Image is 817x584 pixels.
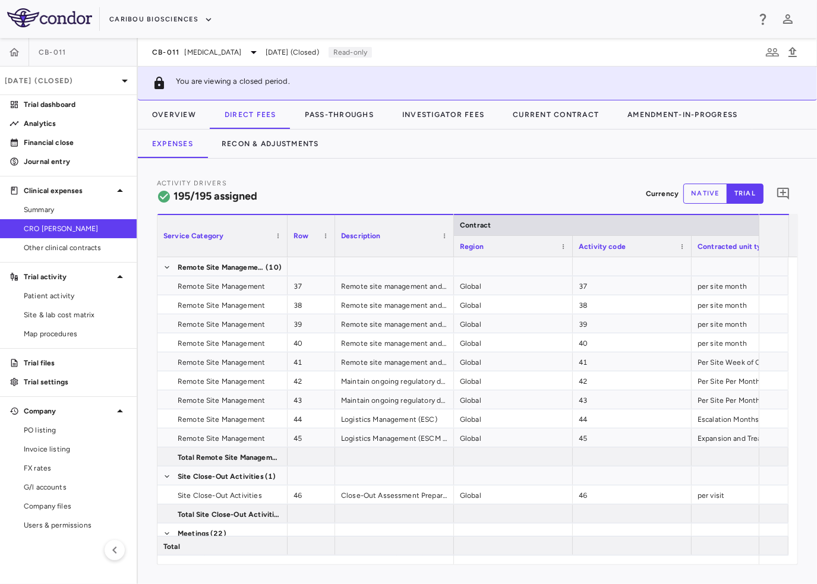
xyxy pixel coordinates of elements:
[24,242,127,253] span: Other clinical contracts
[178,296,265,315] span: Remote Site Management
[265,467,276,486] span: (1)
[24,501,127,512] span: Company files
[773,184,793,204] button: Add comment
[335,276,454,295] div: Remote site management and communications during escalation
[178,353,265,372] span: Remote Site Management
[454,409,573,428] div: Global
[178,524,209,543] span: Meetings
[210,524,226,543] span: (22)
[692,371,810,390] div: Per Site Per Month
[24,444,127,454] span: Invoice listing
[329,47,372,58] p: Read-only
[163,537,180,556] span: Total
[692,390,810,409] div: Per Site Per Month
[335,314,454,333] div: Remote site management and communications during treatment
[291,100,388,129] button: Pass-Throughs
[335,295,454,314] div: Remote site management and communications during escalation maint.
[210,100,291,129] button: Direct Fees
[692,409,810,428] div: Escalation Months
[24,223,127,234] span: CRO [PERSON_NAME]
[698,242,770,251] span: Contracted unit type
[24,204,127,215] span: Summary
[178,486,262,505] span: Site Close-Out Activities
[24,156,127,167] p: Journal entry
[178,372,265,391] span: Remote Site Management
[178,315,265,334] span: Remote Site Management
[692,352,810,371] div: Per Site Week of Closeout
[266,47,319,58] span: [DATE] (Closed)
[294,232,308,240] span: Row
[573,485,692,504] div: 46
[207,130,333,158] button: Recon & Adjustments
[24,99,127,110] p: Trial dashboard
[266,258,282,277] span: (10)
[573,390,692,409] div: 43
[138,130,207,158] button: Expenses
[288,352,335,371] div: 41
[178,505,280,524] span: Total Site Close-Out Activities
[178,467,264,486] span: Site Close-Out Activities
[573,409,692,428] div: 44
[454,352,573,371] div: Global
[454,295,573,314] div: Global
[335,409,454,428] div: Logistics Management (ESC)
[727,184,764,204] button: trial
[109,10,213,29] button: Caribou Biosciences
[573,314,692,333] div: 39
[288,371,335,390] div: 42
[24,310,127,320] span: Site & lab cost matrix
[24,291,127,301] span: Patient activity
[692,428,810,447] div: Expansion and Treatment Months
[178,429,265,448] span: Remote Site Management
[7,8,92,27] img: logo-full-SnFGN8VE.png
[573,428,692,447] div: 45
[24,118,127,129] p: Analytics
[138,100,210,129] button: Overview
[573,276,692,295] div: 37
[163,232,223,240] span: Service Category
[185,47,242,58] span: [MEDICAL_DATA]
[454,390,573,409] div: Global
[24,329,127,339] span: Map procedures
[692,295,810,314] div: per site month
[692,333,810,352] div: per site month
[388,100,499,129] button: Investigator Fees
[288,428,335,447] div: 45
[776,187,790,201] svg: Add comment
[288,276,335,295] div: 37
[646,188,679,199] p: Currency
[288,295,335,314] div: 38
[178,410,265,429] span: Remote Site Management
[683,184,727,204] button: native
[178,277,265,296] span: Remote Site Management
[24,520,127,531] span: Users & permissions
[460,242,484,251] span: Region
[454,314,573,333] div: Global
[335,333,454,352] div: Remote site management and communications during follow-up
[24,406,113,416] p: Company
[24,185,113,196] p: Clinical expenses
[174,188,257,204] h6: 195/195 assigned
[178,258,264,277] span: Remote Site Management
[288,333,335,352] div: 40
[24,482,127,493] span: G/l accounts
[335,485,454,504] div: Close-Out Assessment Preparation
[573,371,692,390] div: 42
[454,276,573,295] div: Global
[579,242,626,251] span: Activity code
[454,333,573,352] div: Global
[454,428,573,447] div: Global
[39,48,67,57] span: CB-011
[178,334,265,353] span: Remote Site Management
[692,485,810,504] div: per visit
[24,137,127,148] p: Financial close
[335,371,454,390] div: Maintain ongoing regulatory document collection (includes site file audits) (SU - ESC)
[613,100,752,129] button: Amendment-In-Progress
[176,76,290,90] p: You are viewing a closed period.
[499,100,613,129] button: Current Contract
[573,333,692,352] div: 40
[692,276,810,295] div: per site month
[460,221,491,229] span: Contract
[157,179,227,187] span: Activity Drivers
[24,425,127,435] span: PO listing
